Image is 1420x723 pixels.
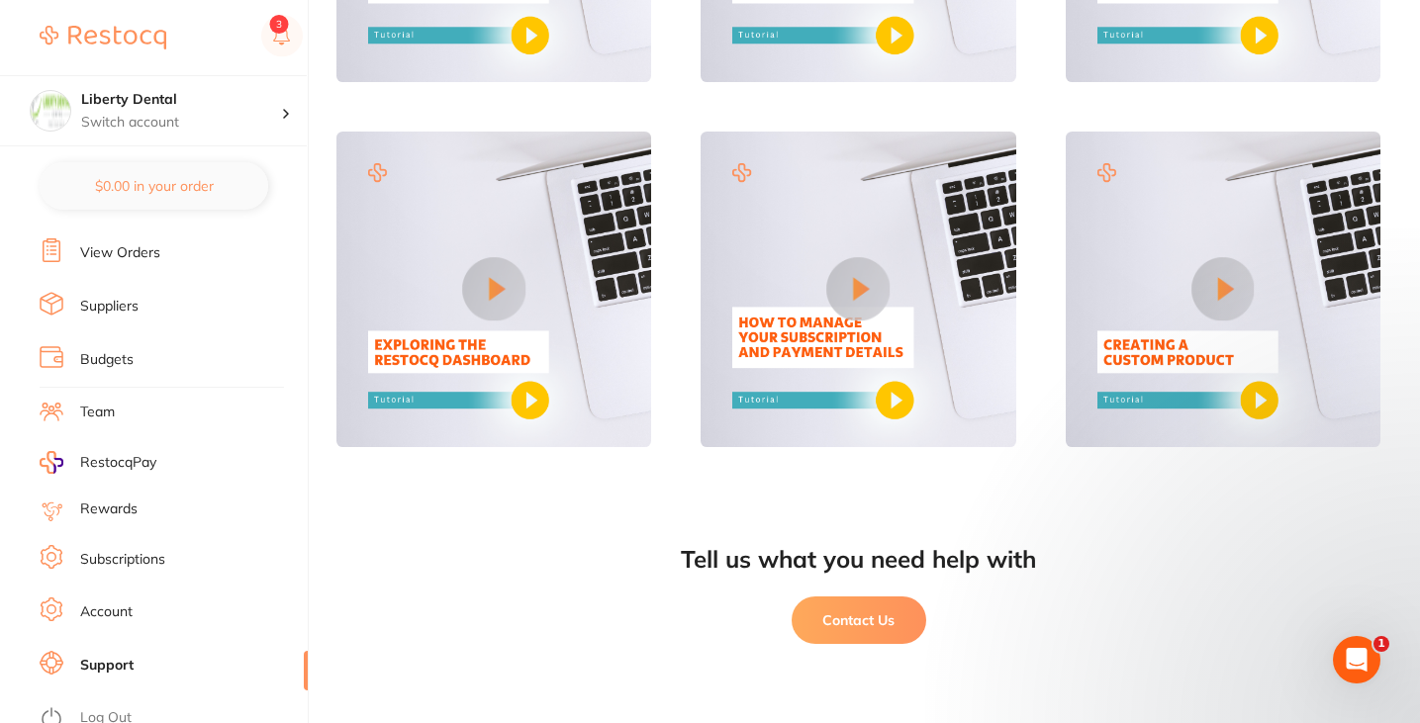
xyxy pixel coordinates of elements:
[336,132,651,446] img: Video 10
[80,350,134,370] a: Budgets
[80,243,160,263] a: View Orders
[80,602,133,622] a: Account
[40,38,209,69] img: logo
[336,546,1380,574] div: Tell us what you need help with
[80,499,138,519] a: Rewards
[1066,132,1380,446] img: Video 12
[198,521,396,600] button: Messages
[80,550,165,570] a: Subscriptions
[1333,636,1380,683] iframe: To enrich screen reader interactions, please activate Accessibility in Grammarly extension settings
[80,403,115,422] a: Team
[20,266,376,341] div: Send us a messageWe'll be back online [DATE]
[701,132,1015,446] img: Video 11
[40,15,166,60] a: Restocq Logo
[792,596,926,644] button: Contact Us
[1373,636,1389,652] span: 1
[80,453,156,473] span: RestocqPay
[263,571,331,585] span: Messages
[40,174,356,241] p: How may I assist you [DATE]?
[41,304,331,324] div: We'll be back online [DATE]
[40,140,356,174] p: Hi [PERSON_NAME]
[31,91,70,131] img: Liberty Dental
[40,162,268,210] button: $0.00 in your order
[40,26,166,49] img: Restocq Logo
[76,571,121,585] span: Home
[40,451,63,474] img: RestocqPay
[336,596,1380,644] a: Contact Us
[80,656,134,676] a: Support
[81,113,281,133] p: Switch account
[81,90,281,110] h4: Liberty Dental
[340,32,376,67] div: Close
[41,283,331,304] div: Send us a message
[40,451,156,474] a: RestocqPay
[80,297,139,316] a: Suppliers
